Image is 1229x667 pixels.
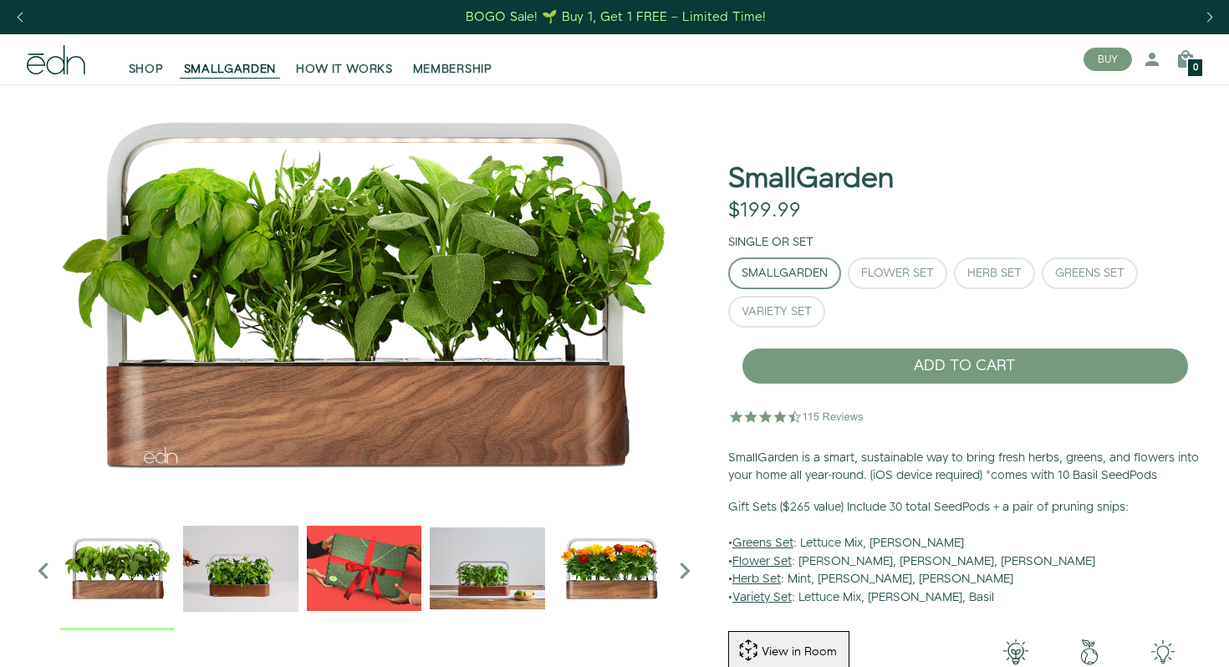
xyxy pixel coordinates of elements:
[1193,64,1198,73] span: 0
[60,511,175,629] div: 1 / 6
[174,41,287,78] a: SMALLGARDEN
[954,257,1035,289] button: Herb Set
[119,41,174,78] a: SHOP
[732,589,792,606] u: Variety Set
[728,164,894,195] h1: SmallGarden
[403,41,502,78] a: MEMBERSHIP
[286,41,402,78] a: HOW IT WORKS
[978,639,1052,664] img: 001-light-bulb.png
[742,306,812,318] div: Variety Set
[728,296,825,328] button: Variety Set
[27,84,701,502] img: Official-EDN-SMALLGARDEN-HERB-HERO-SLV-2000px_4096x.png
[465,4,768,30] a: BOGO Sale! 🌱 Buy 1, Get 1 FREE – Limited Time!
[413,61,492,78] span: MEMBERSHIP
[732,535,793,552] u: Greens Set
[732,553,792,570] u: Flower Set
[307,511,421,625] img: EMAILS_-_Holiday_21_PT1_28_9986b34a-7908-4121-b1c1-9595d1e43abe_1024x.png
[967,267,1022,279] div: Herb Set
[1055,267,1124,279] div: Greens Set
[553,511,668,625] img: edn-smallgarden-marigold-hero-SLV-2000px_1024x.png
[732,571,781,588] u: Herb Set
[60,511,175,625] img: Official-EDN-SMALLGARDEN-HERB-HERO-SLV-2000px_1024x.png
[430,511,544,625] img: edn-smallgarden-mixed-herbs-table-product-2000px_1024x.jpg
[183,511,298,629] div: 2 / 6
[184,61,277,78] span: SMALLGARDEN
[728,234,813,251] label: Single or Set
[27,554,60,588] i: Previous slide
[307,511,421,629] div: 3 / 6
[1042,257,1138,289] button: Greens Set
[1084,48,1132,71] button: BUY
[728,199,801,223] div: $199.99
[129,61,164,78] span: SHOP
[553,511,668,629] div: 5 / 6
[728,400,866,433] img: 4.5 star rating
[728,499,1129,516] b: Gift Sets ($265 value) Include 30 total SeedPods + a pair of pruning snips:
[861,267,934,279] div: Flower Set
[848,257,947,289] button: Flower Set
[296,61,392,78] span: HOW IT WORKS
[183,511,298,625] img: edn-trim-basil.2021-09-07_14_55_24_1024x.gif
[728,499,1202,608] p: • : Lettuce Mix, [PERSON_NAME] • : [PERSON_NAME], [PERSON_NAME], [PERSON_NAME] • : Mint, [PERSON_...
[728,257,841,289] button: SmallGarden
[430,511,544,629] div: 4 / 6
[728,450,1202,486] p: SmallGarden is a smart, sustainable way to bring fresh herbs, greens, and flowers into your home ...
[742,348,1189,384] button: ADD TO CART
[466,8,766,26] div: BOGO Sale! 🌱 Buy 1, Get 1 FREE – Limited Time!
[742,267,828,279] div: SmallGarden
[668,554,701,588] i: Next slide
[760,644,839,660] div: View in Room
[27,84,701,502] div: 1 / 6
